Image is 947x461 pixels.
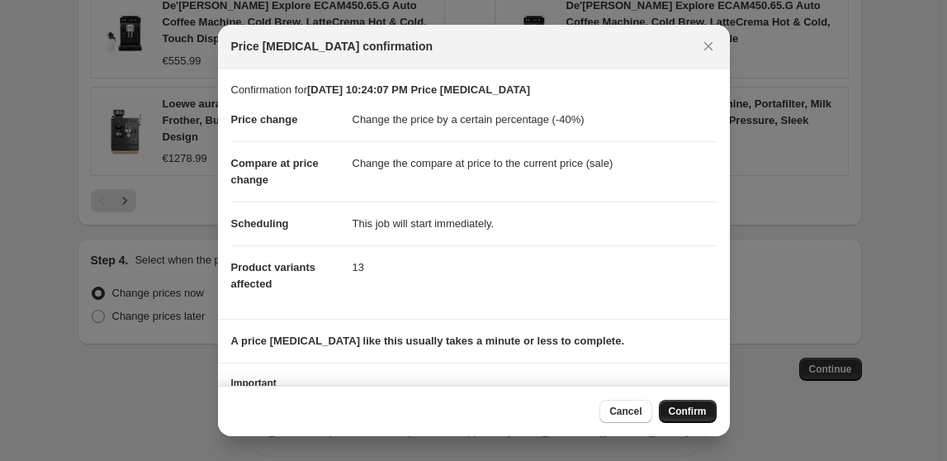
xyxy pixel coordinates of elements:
[697,35,720,58] button: Close
[231,82,717,98] p: Confirmation for
[659,400,717,423] button: Confirm
[231,113,298,126] span: Price change
[353,141,717,185] dd: Change the compare at price to the current price (sale)
[231,217,289,230] span: Scheduling
[353,98,717,141] dd: Change the price by a certain percentage (-40%)
[307,83,530,96] b: [DATE] 10:24:07 PM Price [MEDICAL_DATA]
[353,202,717,245] dd: This job will start immediately.
[599,400,651,423] button: Cancel
[669,405,707,418] span: Confirm
[231,377,717,390] h3: Important
[231,38,433,55] span: Price [MEDICAL_DATA] confirmation
[609,405,642,418] span: Cancel
[231,261,316,290] span: Product variants affected
[353,245,717,289] dd: 13
[231,335,625,347] b: A price [MEDICAL_DATA] like this usually takes a minute or less to complete.
[231,157,319,186] span: Compare at price change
